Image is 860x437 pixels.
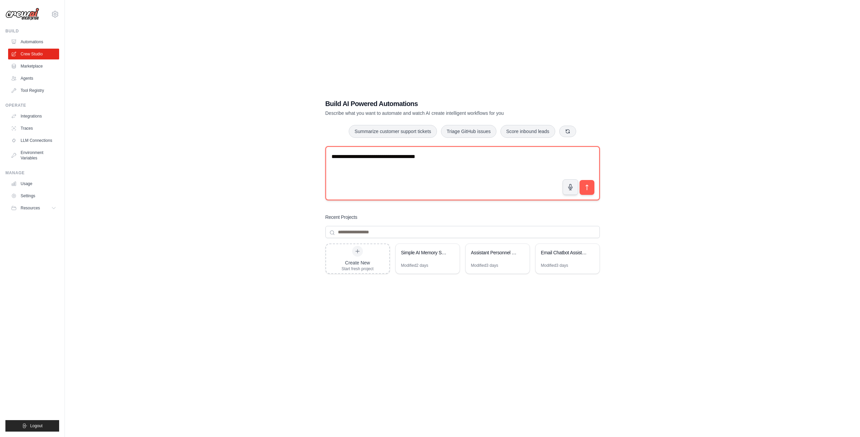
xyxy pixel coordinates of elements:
[8,203,59,213] button: Resources
[8,135,59,146] a: LLM Connections
[21,205,40,211] span: Resources
[8,111,59,122] a: Integrations
[563,179,578,195] button: Click to speak your automation idea
[8,85,59,96] a: Tool Registry
[8,73,59,84] a: Agents
[325,99,552,108] h1: Build AI Powered Automations
[500,125,555,138] button: Score inbound leads
[8,36,59,47] a: Automations
[5,103,59,108] div: Operate
[8,61,59,72] a: Marketplace
[441,125,496,138] button: Triage GitHub issues
[8,190,59,201] a: Settings
[349,125,437,138] button: Summarize customer support tickets
[541,249,587,256] div: Email Chatbot Assistant
[5,170,59,176] div: Manage
[8,123,59,134] a: Traces
[5,8,39,21] img: Logo
[5,28,59,34] div: Build
[5,420,59,432] button: Logout
[471,263,498,268] div: Modified 3 days
[826,405,860,437] div: Widget de chat
[325,214,358,221] h3: Recent Projects
[325,110,552,117] p: Describe what you want to automate and watch AI create intelligent workflows for you
[471,249,517,256] div: Assistant Personnel Gmail
[8,147,59,163] a: Environment Variables
[30,423,43,429] span: Logout
[826,405,860,437] iframe: Chat Widget
[401,249,447,256] div: Simple AI Memory System
[401,263,428,268] div: Modified 2 days
[342,266,374,272] div: Start fresh project
[8,49,59,59] a: Crew Studio
[541,263,568,268] div: Modified 3 days
[342,259,374,266] div: Create New
[559,126,576,137] button: Get new suggestions
[8,178,59,189] a: Usage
